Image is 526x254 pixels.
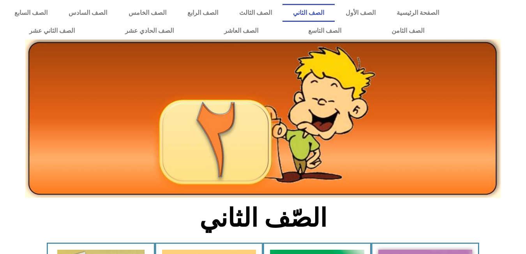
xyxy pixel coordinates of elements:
[199,22,283,40] a: الصف العاشر
[283,22,367,40] a: الصف التاسع
[335,4,386,22] a: الصف الأول
[386,4,450,22] a: الصفحة الرئيسية
[367,22,450,40] a: الصف الثامن
[58,4,118,22] a: الصف السادس
[134,203,392,233] h2: الصّف الثاني
[282,4,335,22] a: الصف الثاني
[118,4,177,22] a: الصف الخامس
[4,22,100,40] a: الصف الثاني عشر
[100,22,199,40] a: الصف الحادي عشر
[4,4,58,22] a: الصف السابع
[229,4,282,22] a: الصف الثالث
[177,4,229,22] a: الصف الرابع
